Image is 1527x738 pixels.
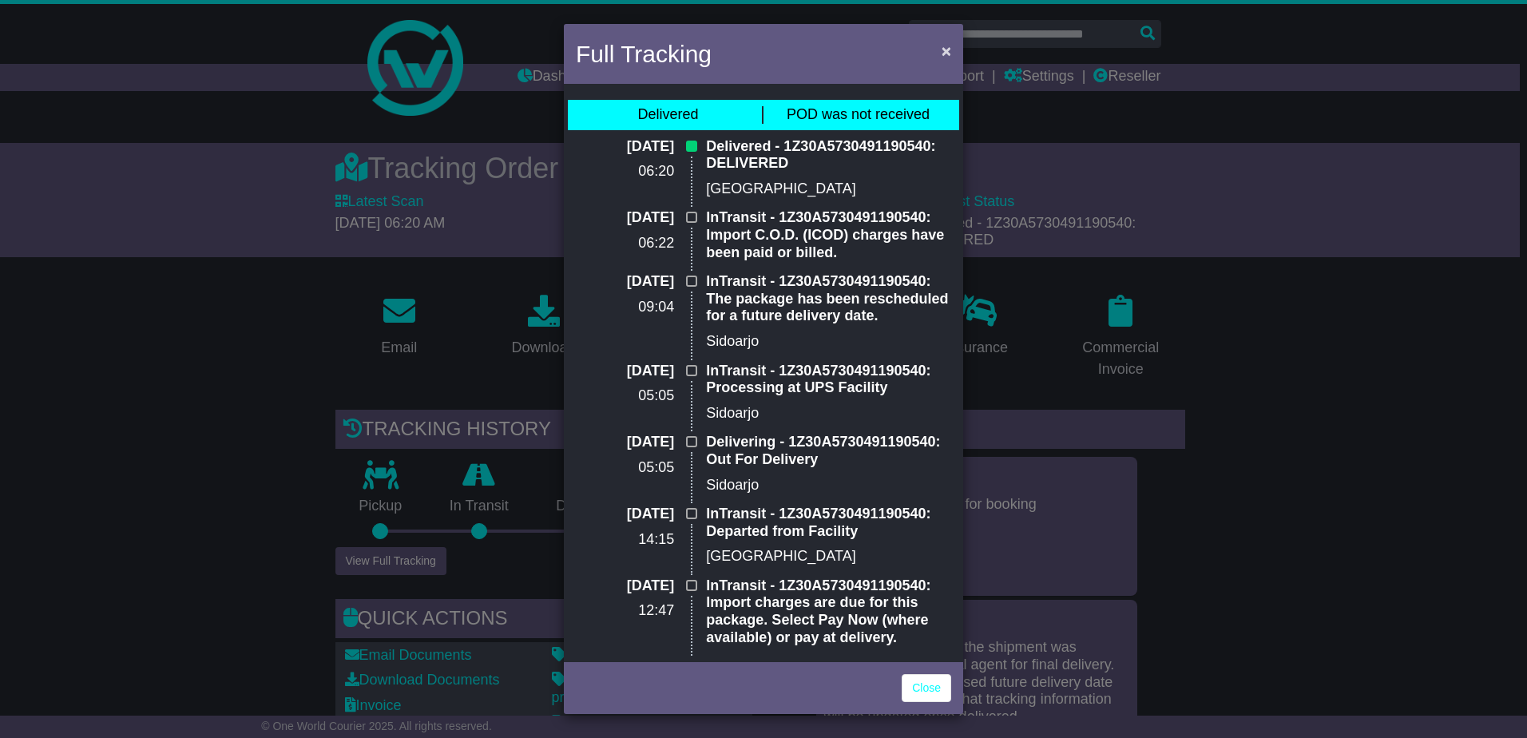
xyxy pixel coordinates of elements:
[706,434,951,468] p: Delivering - 1Z30A5730491190540: Out For Delivery
[706,138,951,173] p: Delivered - 1Z30A5730491190540: DELIVERED
[576,459,674,477] p: 05:05
[706,181,951,198] p: [GEOGRAPHIC_DATA]
[934,34,959,67] button: Close
[706,209,951,261] p: InTransit - 1Z30A5730491190540: Import C.O.D. (ICOD) charges have been paid or billed.
[576,138,674,156] p: [DATE]
[576,299,674,316] p: 09:04
[706,577,951,646] p: InTransit - 1Z30A5730491190540: Import charges are due for this package. Select Pay Now (where av...
[902,674,951,702] a: Close
[576,235,674,252] p: 06:22
[637,106,698,124] div: Delivered
[706,333,951,351] p: Sidoarjo
[576,434,674,451] p: [DATE]
[706,506,951,540] p: InTransit - 1Z30A5730491190540: Departed from Facility
[576,387,674,405] p: 05:05
[787,106,930,122] span: POD was not received
[706,548,951,565] p: [GEOGRAPHIC_DATA]
[706,405,951,423] p: Sidoarjo
[576,36,712,72] h4: Full Tracking
[576,209,674,227] p: [DATE]
[576,577,674,595] p: [DATE]
[706,363,951,397] p: InTransit - 1Z30A5730491190540: Processing at UPS Facility
[576,363,674,380] p: [DATE]
[706,273,951,325] p: InTransit - 1Z30A5730491190540: The package has been rescheduled for a future delivery date.
[576,531,674,549] p: 14:15
[576,602,674,620] p: 12:47
[942,42,951,60] span: ×
[576,163,674,181] p: 06:20
[576,273,674,291] p: [DATE]
[576,506,674,523] p: [DATE]
[706,477,951,494] p: Sidoarjo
